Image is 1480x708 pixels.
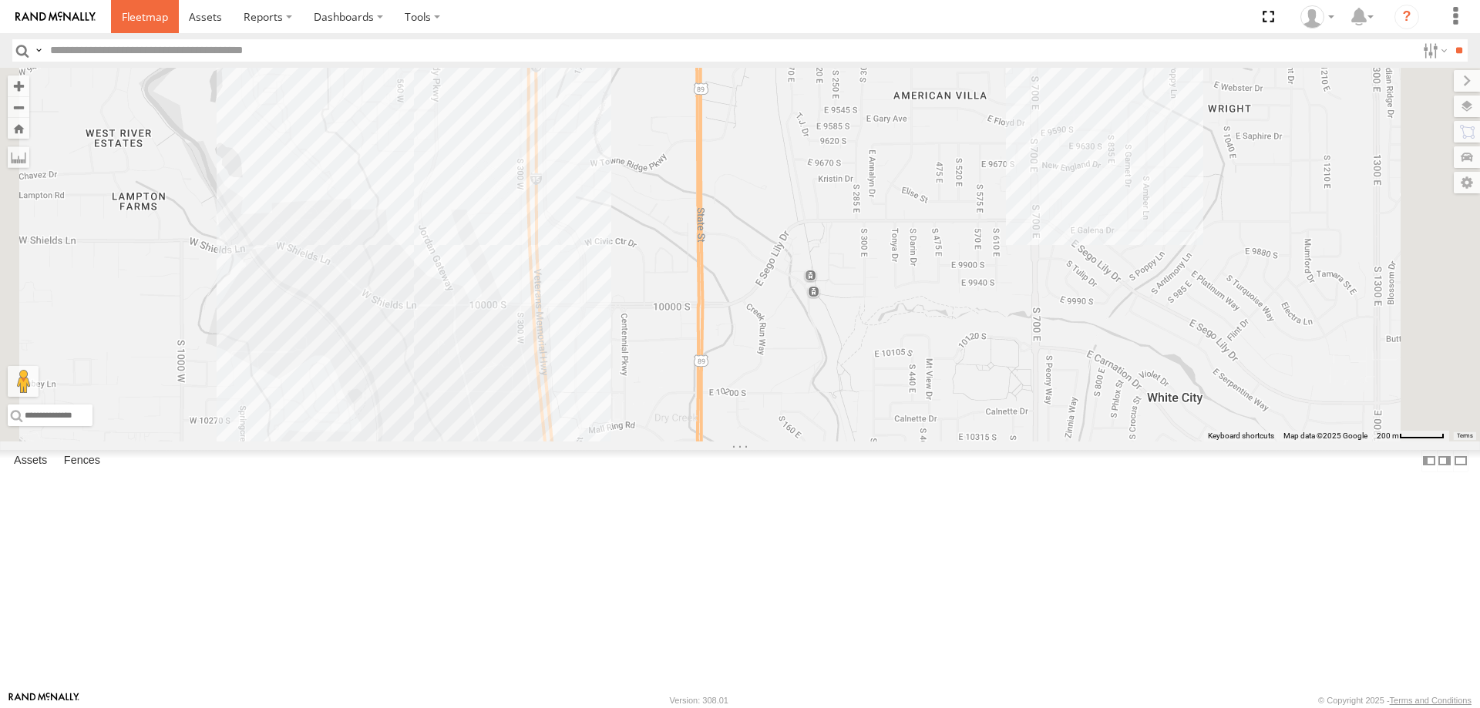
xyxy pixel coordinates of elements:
[32,39,45,62] label: Search Query
[1377,431,1399,440] span: 200 m
[1453,450,1468,472] label: Hide Summary Table
[8,366,39,397] button: Drag Pegman onto the map to open Street View
[1457,433,1473,439] a: Terms (opens in new tab)
[1283,431,1367,440] span: Map data ©2025 Google
[1318,696,1472,705] div: © Copyright 2025 -
[1295,5,1340,29] div: Allen Bauer
[1417,39,1450,62] label: Search Filter Options
[1421,450,1437,472] label: Dock Summary Table to the Left
[1208,431,1274,441] button: Keyboard shortcuts
[1394,5,1419,29] i: ?
[1372,431,1449,441] button: Map Scale: 200 m per 55 pixels
[6,450,55,471] label: Assets
[1390,696,1472,705] a: Terms and Conditions
[670,696,728,705] div: Version: 308.01
[1454,172,1480,193] label: Map Settings
[8,146,29,168] label: Measure
[15,12,96,22] img: rand-logo.svg
[1437,450,1452,472] label: Dock Summary Table to the Right
[8,75,29,96] button: Zoom in
[8,693,79,708] a: Visit our Website
[8,118,29,139] button: Zoom Home
[56,450,108,471] label: Fences
[8,96,29,118] button: Zoom out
